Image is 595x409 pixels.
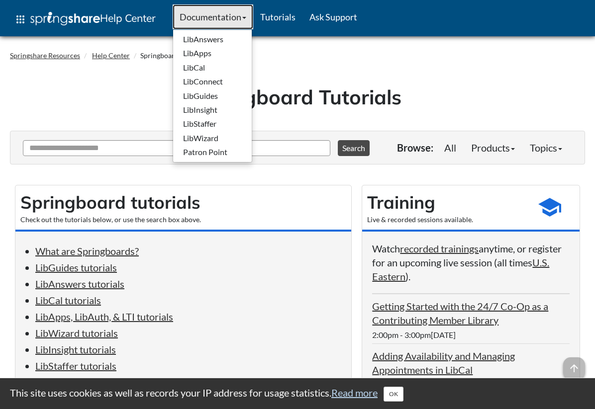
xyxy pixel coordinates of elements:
a: LibCal tutorials [35,294,101,306]
a: Tutorials [253,4,302,29]
a: apps Help Center [7,4,163,34]
a: LibApps, LibAuth, & LTI tutorials [35,311,173,323]
a: Patron Point [173,145,252,159]
a: LibConnect tutorials [35,376,123,388]
a: LibApps [173,46,252,60]
a: LibStaffer [173,117,252,131]
span: school [537,195,562,220]
a: LibStaffer tutorials [35,360,116,372]
h2: Training [367,190,525,215]
a: LibWizard tutorials [35,327,118,339]
a: Help Center [92,51,130,60]
a: LibCal [173,61,252,75]
a: LibAnswers [173,32,252,46]
a: U.S. Eastern [372,256,549,282]
span: 2:00pm - 3:00pm[DATE] [372,330,456,339]
button: Search [338,140,370,156]
a: Read more [331,387,378,399]
a: Documentation [173,4,253,29]
a: Adding Availability and Managing Appointments in LibCal [372,350,515,376]
a: Products [464,138,522,158]
a: LibInsight [173,103,252,117]
span: Help Center [100,11,156,24]
a: All [437,138,464,158]
a: LibGuides [173,89,252,103]
p: Watch anytime, or register for an upcoming live session (all times ). [372,242,570,283]
span: apps [14,13,26,25]
div: Live & recorded sessions available. [367,215,525,225]
a: Getting Started with the 24/7 Co-Op as a Contributing Member Library [372,300,548,326]
div: Check out the tutorials below, or use the search box above. [20,215,346,225]
img: Springshare [30,12,100,25]
a: recorded trainings [400,243,479,254]
a: Topics [522,138,570,158]
h1: Springboard Tutorials [17,83,578,111]
li: Springboard Tutorials [131,51,207,61]
a: LibConnect [173,75,252,88]
a: LibWizard [173,131,252,145]
a: Ask Support [302,4,364,29]
a: What are Springboards? [35,245,139,257]
a: arrow_upward [563,358,585,370]
a: LibAnswers tutorials [35,278,124,290]
p: Browse: [397,141,433,155]
a: LibInsight tutorials [35,343,116,355]
h2: Springboard tutorials [20,190,346,215]
a: LibGuides tutorials [35,261,117,273]
button: Close [384,387,403,402]
span: arrow_upward [563,357,585,379]
a: Springshare Resources [10,51,80,60]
